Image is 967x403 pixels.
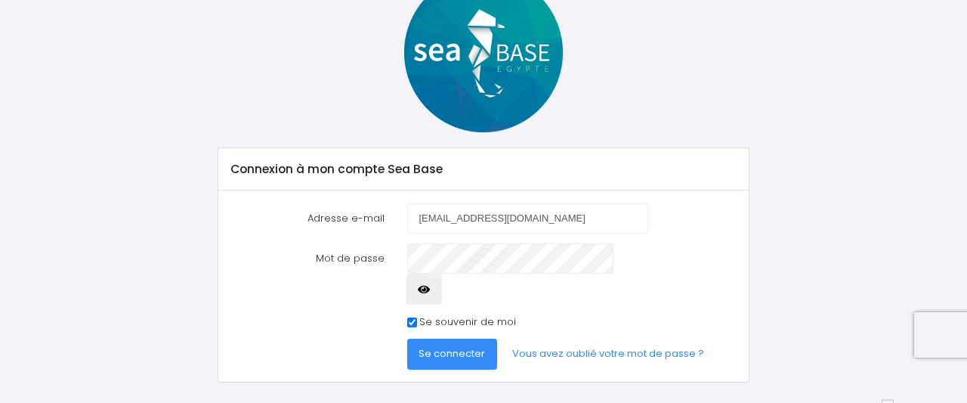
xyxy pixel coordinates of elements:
button: Se connecter [407,339,498,369]
label: Se souvenir de moi [419,315,516,330]
a: Vous avez oublié votre mot de passe ? [500,339,716,369]
div: Connexion à mon compte Sea Base [218,148,748,191]
label: Mot de passe [220,243,396,305]
span: Se connecter [419,346,485,361]
label: Adresse e-mail [220,203,396,234]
